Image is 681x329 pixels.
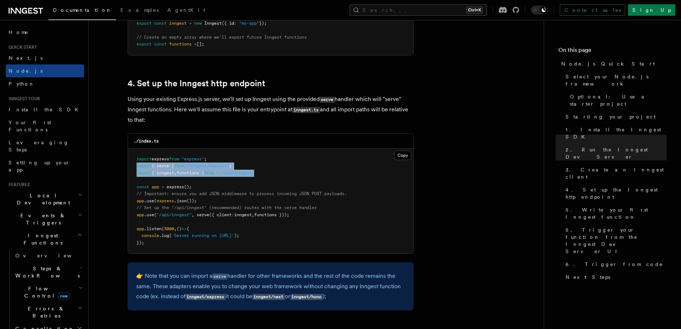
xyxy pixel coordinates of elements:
[137,42,152,47] span: export
[154,42,167,47] span: const
[566,206,667,221] span: 5. Write your first Inngest function
[563,258,667,271] a: 6. Trigger from code
[563,123,667,143] a: 1. Install the Inngest SDK
[570,93,667,107] span: Optional: Use a starter project
[15,253,89,258] span: Overview
[144,198,154,203] span: .use
[6,52,84,64] a: Next.js
[252,212,254,217] span: ,
[566,113,656,120] span: Starting your project
[6,229,84,249] button: Inngest Functions
[194,42,197,47] span: =
[137,35,307,40] span: // Create an empty array where we'll export future Inngest functions
[154,212,157,217] span: (
[558,46,667,57] h4: On this page
[9,140,69,153] span: Leveraging Steps
[9,55,43,61] span: Next.js
[6,232,77,246] span: Inngest Functions
[13,262,84,282] button: Steps & Workflows
[137,170,152,175] span: import
[320,97,335,103] code: serve
[174,198,187,203] span: .json
[137,198,144,203] span: app
[292,107,320,113] code: inngest.ts
[177,226,182,231] span: ()
[204,170,214,175] span: from
[234,233,239,238] span: );
[9,81,35,87] span: Python
[192,212,194,217] span: ,
[6,212,78,226] span: Events & Triggers
[128,94,414,125] p: Using your existing Express.js server, we'll set up Inngest using the provided handler which will...
[136,271,405,302] p: 👉 Note that you can import a handler for other frameworks and the rest of the code remains the sa...
[137,21,152,26] span: export
[197,42,204,47] span: [];
[560,4,625,16] a: Contact sales
[169,42,192,47] span: functions
[137,156,152,161] span: import
[6,77,84,90] a: Python
[116,2,163,19] a: Examples
[6,96,40,102] span: Inngest tour
[9,120,51,132] span: Your first Functions
[9,160,70,173] span: Setting up your app
[290,294,323,300] code: inngest/hono
[162,226,164,231] span: (
[566,226,667,255] span: 5. Trigger your function from the Inngest Dev Server UI
[174,226,177,231] span: ,
[137,163,152,168] span: import
[169,233,172,238] span: (
[566,166,667,180] span: 3. Create an Inngest client
[204,21,222,26] span: Inngest
[167,7,205,13] span: AgentKit
[6,44,37,50] span: Quick start
[254,212,289,217] span: functions }));
[152,163,174,168] span: { serve }
[563,163,667,183] a: 3. Create an Inngest client
[563,143,667,163] a: 2. Run the Inngest Dev Server
[394,151,411,160] button: Copy
[137,205,317,210] span: // Set up the "/api/inngest" (recommended) routes with the serve handler
[186,294,226,300] code: inngest/express
[566,126,667,140] span: 1. Install the Inngest SDK
[152,170,174,175] span: { inngest
[154,21,167,26] span: const
[6,26,84,39] a: Home
[157,212,192,217] span: "/api/inngest"
[209,212,232,217] span: ({ client
[222,21,234,26] span: ({ id
[563,110,667,123] a: Starting your project
[174,163,184,168] span: from
[137,226,144,231] span: app
[239,21,259,26] span: "my-app"
[194,21,202,26] span: new
[558,57,667,70] a: Node.js Quick Start
[137,191,347,196] span: // Important: ensure you add JSON middleware to process incoming JSON POST payloads.
[563,203,667,223] a: 5. Write your first Inngest function
[566,73,667,87] span: Select your Node.js framework
[6,116,84,136] a: Your first Functions
[58,292,70,300] span: new
[467,6,483,14] kbd: Ctrl+K
[182,226,187,231] span: =>
[13,282,84,302] button: Flow Controlnew
[9,29,29,36] span: Home
[628,4,675,16] a: Sign Up
[563,70,667,90] a: Select your Node.js framework
[159,233,169,238] span: .log
[13,249,84,262] a: Overview
[134,139,159,144] code: ./index.ts
[566,186,667,200] span: 4. Set up the Inngest http endpoint
[234,21,237,26] span: :
[172,233,234,238] span: 'Server running on [URL]'
[154,198,157,203] span: (
[6,189,84,209] button: Local Development
[6,192,78,206] span: Local Development
[13,305,78,319] span: Errors & Retries
[232,212,234,217] span: :
[167,184,184,189] span: express
[169,21,187,26] span: inngest
[212,272,227,279] a: serve
[152,156,169,161] span: express
[212,274,227,280] code: serve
